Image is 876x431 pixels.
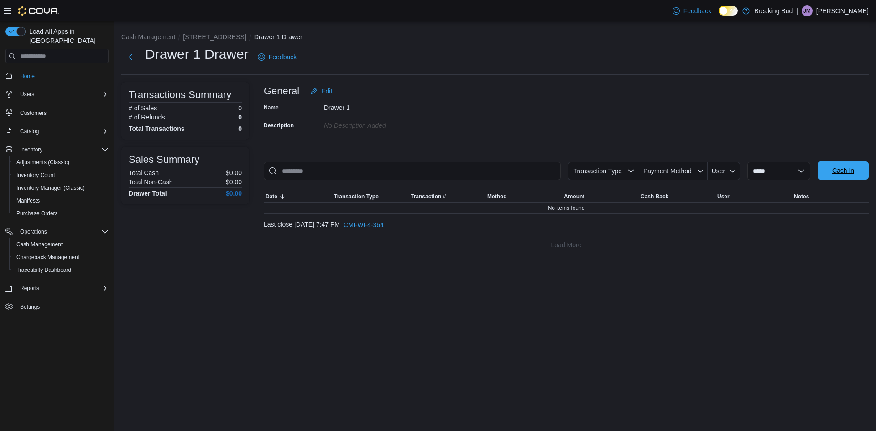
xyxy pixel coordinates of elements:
button: Inventory [2,143,112,156]
a: Settings [16,301,43,312]
button: Purchase Orders [9,207,112,220]
span: Inventory Manager (Classic) [13,182,109,193]
span: JM [803,5,811,16]
span: Inventory Count [13,170,109,181]
button: Adjustments (Classic) [9,156,112,169]
button: Load More [264,236,869,254]
h3: Transactions Summary [129,89,231,100]
span: Home [16,70,109,81]
button: Cash Management [9,238,112,251]
span: Date [266,193,277,200]
span: Transaction Type [334,193,379,200]
button: Notes [792,191,869,202]
span: Home [20,73,35,80]
span: Transaction # [411,193,446,200]
span: Edit [321,87,332,96]
button: [STREET_ADDRESS] [183,33,246,41]
a: Feedback [669,2,715,20]
div: Last close [DATE] 7:47 PM [264,216,869,234]
span: Cash Management [13,239,109,250]
span: Cash Management [16,241,63,248]
button: Cash Back [639,191,715,202]
h4: $0.00 [226,190,242,197]
a: Purchase Orders [13,208,62,219]
a: Customers [16,108,50,119]
p: $0.00 [226,169,242,177]
span: Method [487,193,507,200]
h6: Total Non-Cash [129,178,173,186]
button: Next [121,48,140,66]
span: Traceabilty Dashboard [13,265,109,275]
span: Transaction Type [573,167,622,175]
span: Inventory Manager (Classic) [16,184,85,192]
span: Manifests [16,197,40,204]
button: Date [264,191,332,202]
span: Users [16,89,109,100]
button: Transaction Type [568,162,638,180]
span: Notes [794,193,809,200]
span: Chargeback Management [13,252,109,263]
span: Purchase Orders [13,208,109,219]
a: Manifests [13,195,43,206]
button: Catalog [16,126,42,137]
span: User [712,167,725,175]
button: Method [485,191,562,202]
h3: General [264,86,299,97]
button: Inventory [16,144,46,155]
p: $0.00 [226,178,242,186]
p: 0 [238,104,242,112]
span: Amount [564,193,584,200]
span: Purchase Orders [16,210,58,217]
p: [PERSON_NAME] [816,5,869,16]
a: Feedback [254,48,300,66]
button: Amount [562,191,639,202]
button: Home [2,69,112,82]
span: Feedback [269,52,297,62]
a: Traceabilty Dashboard [13,265,75,275]
h4: Total Transactions [129,125,185,132]
span: Customers [20,109,47,117]
span: Chargeback Management [16,254,79,261]
span: Settings [16,301,109,312]
span: Settings [20,303,40,311]
a: Adjustments (Classic) [13,157,73,168]
nav: An example of EuiBreadcrumbs [121,32,869,43]
span: Adjustments (Classic) [13,157,109,168]
input: Dark Mode [719,6,738,16]
p: Breaking Bud [754,5,793,16]
a: Inventory Count [13,170,59,181]
span: Traceabilty Dashboard [16,266,71,274]
a: Cash Management [13,239,66,250]
button: Transaction Type [332,191,409,202]
span: Operations [16,226,109,237]
span: Load More [551,240,582,249]
h3: Sales Summary [129,154,199,165]
span: Inventory [20,146,42,153]
span: Cash In [832,166,854,175]
h6: Total Cash [129,169,159,177]
a: Chargeback Management [13,252,83,263]
p: 0 [238,114,242,121]
span: Reports [20,285,39,292]
button: User [708,162,740,180]
button: Payment Method [638,162,708,180]
nav: Complex example [5,65,109,337]
span: Feedback [683,6,711,16]
button: Cash Management [121,33,175,41]
span: No items found [548,204,585,212]
input: This is a search bar. As you type, the results lower in the page will automatically filter. [264,162,561,180]
button: User [715,191,792,202]
h1: Drawer 1 Drawer [145,45,249,63]
button: CMFWF4-364 [340,216,387,234]
button: Operations [16,226,51,237]
span: Inventory [16,144,109,155]
h6: # of Refunds [129,114,165,121]
span: Inventory Count [16,171,55,179]
span: Catalog [20,128,39,135]
button: Transaction # [409,191,485,202]
div: James Maruffo [802,5,813,16]
label: Description [264,122,294,129]
h4: Drawer Total [129,190,167,197]
button: Users [2,88,112,101]
p: | [796,5,798,16]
